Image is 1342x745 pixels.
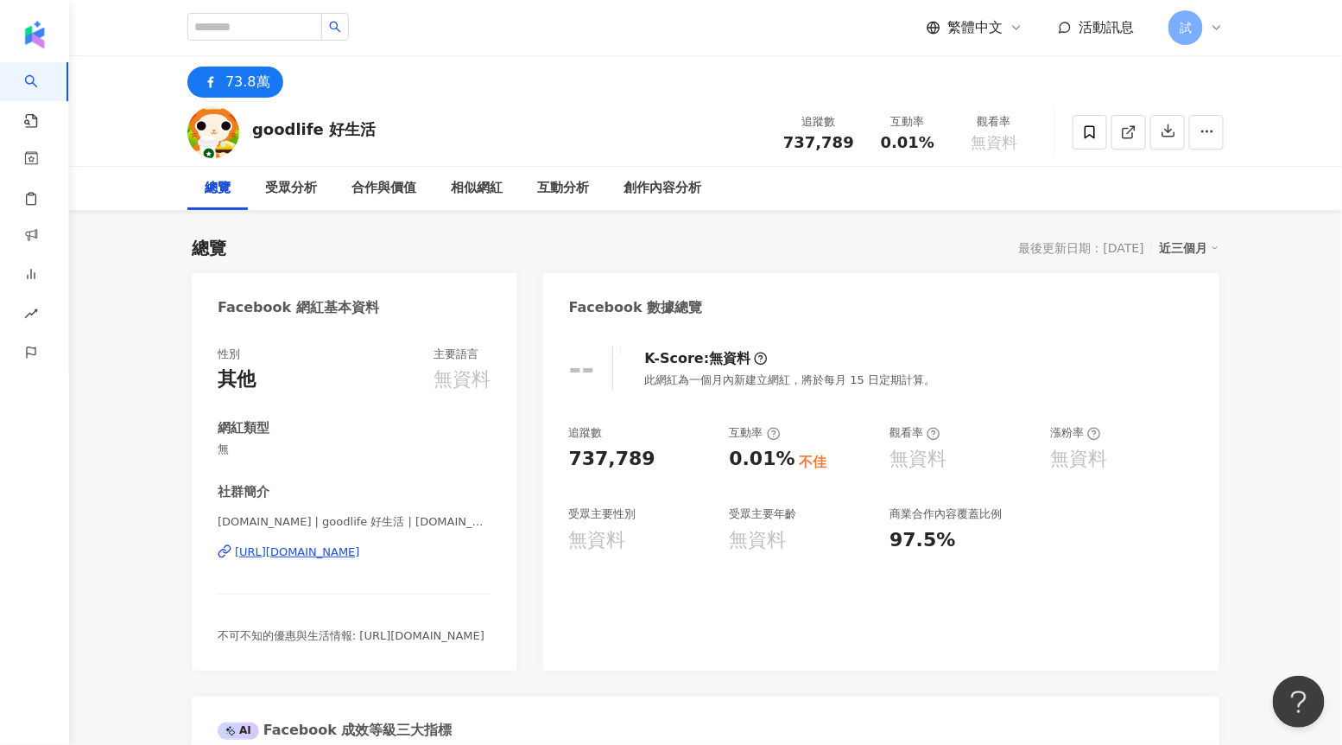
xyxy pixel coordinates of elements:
[1019,241,1144,255] div: 最後更新日期：[DATE]
[235,544,360,560] div: [URL][DOMAIN_NAME]
[889,446,946,473] div: 無資料
[889,425,940,441] div: 觀看率
[329,21,341,33] span: search
[21,21,48,48] img: logo icon
[351,178,416,199] div: 合作與價值
[252,118,376,140] div: goodlife 好生活
[729,446,794,473] div: 0.01%
[187,106,239,158] img: KOL Avatar
[1180,18,1192,37] span: 試
[218,544,491,560] a: [URL][DOMAIN_NAME]
[434,366,491,393] div: 無資料
[218,347,240,362] div: 性別
[569,298,703,317] div: Facebook 數據總覽
[624,178,701,199] div: 創作內容分析
[947,18,1003,37] span: 繁體中文
[1050,425,1101,441] div: 漲粉率
[783,113,854,131] div: 追蹤數
[218,442,491,457] span: 無
[569,351,595,386] div: --
[265,178,317,199] div: 受眾分析
[709,349,750,368] div: 無資料
[192,236,226,260] div: 總覽
[1079,19,1134,35] span: 活動訊息
[729,506,796,522] div: 受眾主要年齡
[645,372,936,388] div: 此網紅為一個月內新建立網紅，將於每月 15 日定期計算。
[451,178,503,199] div: 相似網紅
[881,134,934,151] span: 0.01%
[434,347,479,362] div: 主要語言
[218,514,491,530] span: [DOMAIN_NAME] | goodlife 好生活 | [DOMAIN_NAME]
[783,133,854,151] span: 737,789
[800,453,827,472] div: 不佳
[24,62,59,130] a: search
[24,296,38,335] span: rise
[875,113,940,131] div: 互動率
[569,425,603,441] div: 追蹤數
[187,67,283,98] button: 73.8萬
[1159,237,1219,259] div: 近三個月
[889,527,955,554] div: 97.5%
[218,723,259,740] div: AI
[218,629,484,642] span: 不可不知的優惠與生活情報: [URL][DOMAIN_NAME]
[971,134,1017,151] span: 無資料
[1273,676,1325,728] iframe: Help Scout Beacon - Open
[218,721,453,740] div: Facebook 成效等級三大指標
[729,527,786,554] div: 無資料
[729,425,780,441] div: 互動率
[1050,446,1107,473] div: 無資料
[218,419,269,437] div: 網紅類型
[889,506,1002,522] div: 商業合作內容覆蓋比例
[569,527,626,554] div: 無資料
[537,178,589,199] div: 互動分析
[218,483,269,501] div: 社群簡介
[225,70,270,94] div: 73.8萬
[569,446,655,473] div: 737,789
[645,349,769,368] div: K-Score :
[218,366,256,393] div: 其他
[205,178,231,199] div: 總覽
[569,506,636,522] div: 受眾主要性別
[961,113,1027,131] div: 觀看率
[218,298,379,317] div: Facebook 網紅基本資料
